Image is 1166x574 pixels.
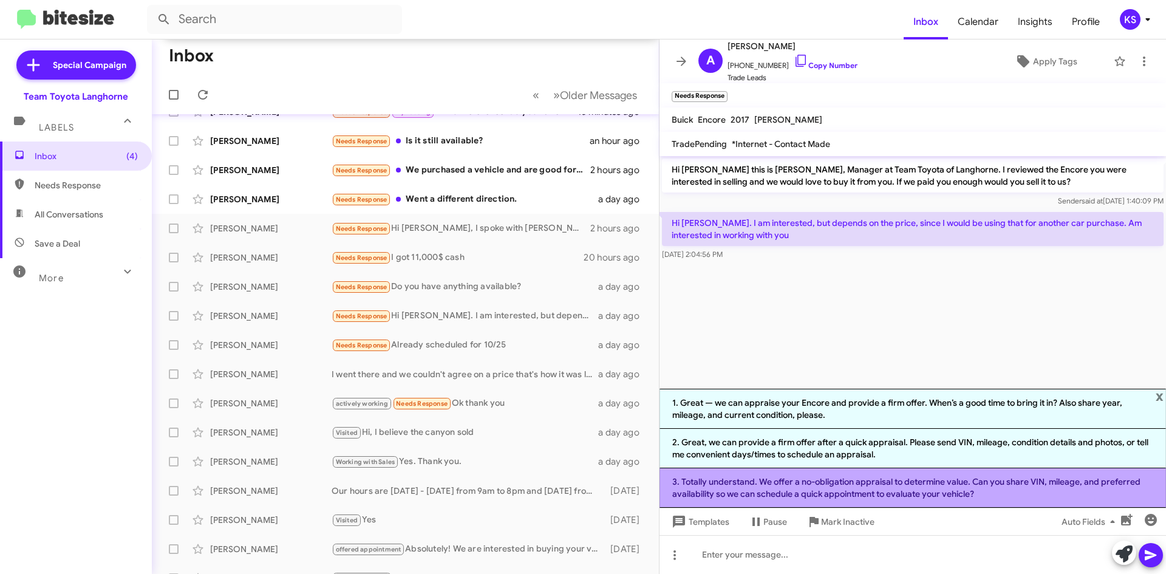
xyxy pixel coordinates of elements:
span: actively working [336,400,388,408]
span: [PHONE_NUMBER] [728,53,857,72]
div: [PERSON_NAME] [210,135,332,147]
span: Needs Response [336,225,387,233]
span: Special Campaign [53,59,126,71]
span: Needs Response [336,166,387,174]
button: Auto Fields [1052,511,1130,533]
div: a day ago [598,368,649,380]
div: [PERSON_NAME] [210,193,332,205]
a: Copy Number [794,61,857,70]
span: Needs Response [396,400,448,408]
div: [PERSON_NAME] [210,397,332,409]
div: Hi [PERSON_NAME]. I am interested, but depends on the price, since I would be using that for anot... [332,309,598,323]
div: Our hours are [DATE] - [DATE] from 9am to 8pm and [DATE] from 9am to 6pm. [332,485,604,497]
span: [PERSON_NAME] [728,39,857,53]
span: Templates [669,511,729,533]
div: Ok thank you [332,397,598,411]
span: Sender [DATE] 1:40:09 PM [1058,196,1164,205]
span: Older Messages [560,89,637,102]
button: KS [1110,9,1153,30]
span: Needs Response [336,254,387,262]
div: [PERSON_NAME] [210,368,332,380]
span: Inbox [35,150,138,162]
span: Visited [336,429,358,437]
span: Trade Leads [728,72,857,84]
div: Hi [PERSON_NAME], I spoke with [PERSON_NAME] about stopping by [DATE], she said someone would sen... [332,222,590,236]
div: Team Toyota Langhorne [24,91,128,103]
div: [PERSON_NAME] [210,281,332,293]
a: Inbox [904,4,948,39]
nav: Page navigation example [526,83,644,108]
span: Needs Response [336,312,387,320]
div: [DATE] [604,485,649,497]
span: Apply Tags [1033,50,1077,72]
div: a day ago [598,281,649,293]
button: Previous [525,83,547,108]
div: [PERSON_NAME] [210,222,332,234]
div: [PERSON_NAME] [210,456,332,468]
span: Needs Response [336,283,387,291]
div: [DATE] [604,514,649,526]
button: Apply Tags [983,50,1108,72]
div: Hi, I believe the canyon sold [332,426,598,440]
a: Calendar [948,4,1008,39]
span: Needs Response [336,196,387,203]
span: *Internet - Contact Made [732,138,830,149]
div: 2 hours ago [590,222,649,234]
div: [PERSON_NAME] [210,543,332,555]
div: Do you have anything available? [332,280,598,294]
span: [PERSON_NAME] [754,114,822,125]
div: [PERSON_NAME] [210,251,332,264]
div: Absolutely! We are interested in buying your vehicle. Let’s book an appointment for you to bring ... [332,542,604,556]
span: More [39,273,64,284]
a: Special Campaign [16,50,136,80]
button: Templates [660,511,739,533]
span: Save a Deal [35,237,80,250]
span: Working with Sales [336,458,395,466]
span: said at [1082,196,1103,205]
button: Pause [739,511,797,533]
span: Encore [698,114,726,125]
span: (4) [126,150,138,162]
div: [PERSON_NAME] [210,310,332,322]
div: a day ago [598,339,649,351]
h1: Inbox [169,46,214,66]
span: Labels [39,122,74,133]
span: Needs Response [35,179,138,191]
li: 2. Great, we can provide a firm offer after a quick appraisal. Please send VIN, mileage, conditio... [660,429,1166,468]
div: [PERSON_NAME] [210,164,332,176]
input: Search [147,5,402,34]
div: [PERSON_NAME] [210,485,332,497]
div: I got 11,000$ cash [332,251,584,265]
span: Auto Fields [1062,511,1120,533]
span: [DATE] 2:04:56 PM [662,250,723,259]
div: [PERSON_NAME] [210,339,332,351]
span: « [533,87,539,103]
div: [PERSON_NAME] [210,426,332,439]
div: Yes. Thank you. [332,455,598,469]
li: 3. Totally understand. We offer a no-obligation appraisal to determine value. Can you share VIN, ... [660,468,1166,508]
div: 2 hours ago [590,164,649,176]
div: a day ago [598,193,649,205]
div: Already scheduled for 10/25 [332,338,598,352]
p: Hi [PERSON_NAME]. I am interested, but depends on the price, since I would be using that for anot... [662,212,1164,246]
span: Visited [336,516,358,524]
span: Pause [763,511,787,533]
a: Profile [1062,4,1110,39]
p: Hi [PERSON_NAME] this is [PERSON_NAME], Manager at Team Toyota of Langhorne. I reviewed the Encor... [662,159,1164,193]
div: 20 hours ago [584,251,649,264]
span: All Conversations [35,208,103,220]
span: x [1156,389,1164,403]
span: A [706,51,715,70]
div: a day ago [598,397,649,409]
small: Needs Response [672,91,728,102]
span: Mark Inactive [821,511,874,533]
span: Needs Response [336,341,387,349]
div: a day ago [598,456,649,468]
div: We purchased a vehicle and are good for the time being. Will reach out when we look in the future... [332,163,590,177]
div: an hour ago [590,135,649,147]
div: a day ago [598,310,649,322]
span: » [553,87,560,103]
li: 1. Great — we can appraise your Encore and provide a firm offer. When’s a good time to bring it i... [660,389,1166,429]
